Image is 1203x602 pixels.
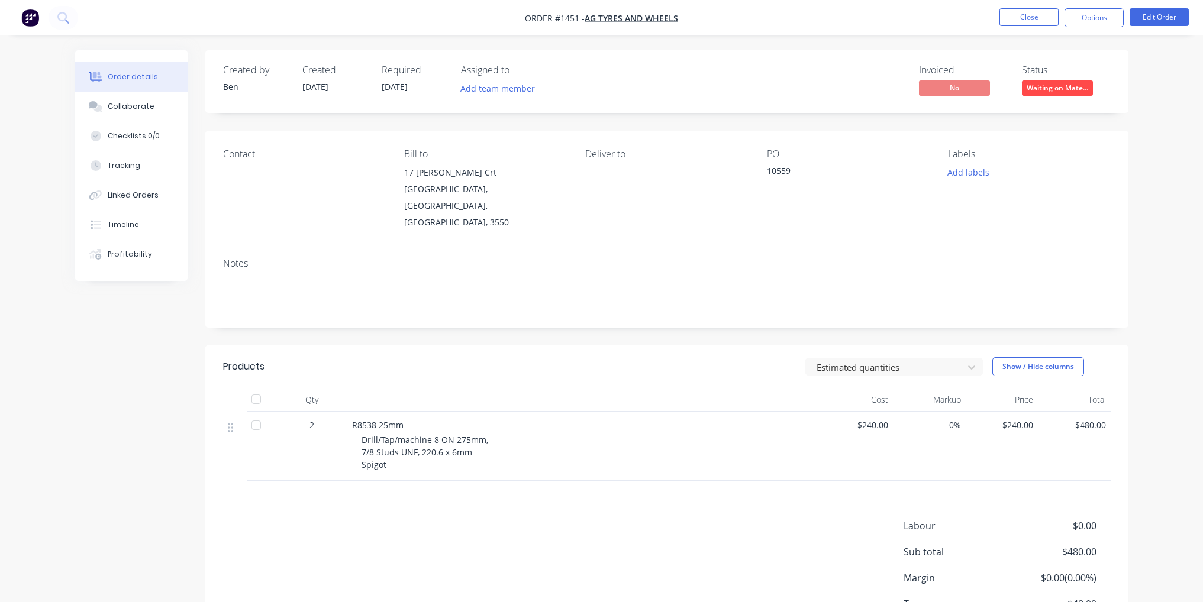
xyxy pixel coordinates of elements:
[382,64,447,76] div: Required
[302,64,367,76] div: Created
[898,419,961,431] span: 0%
[404,164,566,181] div: 17 [PERSON_NAME] Crt
[904,571,1009,585] span: Margin
[767,164,915,181] div: 10559
[941,164,996,180] button: Add labels
[767,148,929,160] div: PO
[461,80,541,96] button: Add team member
[904,519,1009,533] span: Labour
[919,80,990,95] span: No
[223,148,385,160] div: Contact
[1022,80,1093,98] button: Waiting on Mate...
[223,64,288,76] div: Created by
[1022,64,1111,76] div: Status
[223,258,1111,269] div: Notes
[75,239,188,269] button: Profitability
[108,219,139,230] div: Timeline
[223,360,265,374] div: Products
[362,434,488,470] span: Drill/Tap/machine 8 ON 275mm, 7/8 Studs UNF, 220.6 x 6mm Spigot
[404,164,566,231] div: 17 [PERSON_NAME] Crt[GEOGRAPHIC_DATA], [GEOGRAPHIC_DATA], [GEOGRAPHIC_DATA], 3550
[454,80,541,96] button: Add team member
[75,180,188,210] button: Linked Orders
[108,72,158,82] div: Order details
[382,81,408,92] span: [DATE]
[1043,419,1106,431] span: $480.00
[893,388,966,412] div: Markup
[404,181,566,231] div: [GEOGRAPHIC_DATA], [GEOGRAPHIC_DATA], [GEOGRAPHIC_DATA], 3550
[108,101,154,112] div: Collaborate
[948,148,1110,160] div: Labels
[1065,8,1124,27] button: Options
[992,357,1084,376] button: Show / Hide columns
[223,80,288,93] div: Ben
[75,62,188,92] button: Order details
[21,9,39,27] img: Factory
[904,545,1009,559] span: Sub total
[1130,8,1189,26] button: Edit Order
[821,388,894,412] div: Cost
[75,151,188,180] button: Tracking
[966,388,1038,412] div: Price
[75,92,188,121] button: Collaborate
[309,419,314,431] span: 2
[1022,80,1093,95] span: Waiting on Mate...
[1038,388,1111,412] div: Total
[1008,519,1096,533] span: $0.00
[404,148,566,160] div: Bill to
[999,8,1059,26] button: Close
[108,131,160,141] div: Checklists 0/0
[461,64,579,76] div: Assigned to
[970,419,1034,431] span: $240.00
[108,190,159,200] div: Linked Orders
[1008,571,1096,585] span: $0.00 ( 0.00 %)
[108,249,152,260] div: Profitability
[75,210,188,239] button: Timeline
[302,81,328,92] span: [DATE]
[108,160,140,171] div: Tracking
[825,419,889,431] span: $240.00
[75,121,188,151] button: Checklists 0/0
[585,148,747,160] div: Deliver to
[919,64,1008,76] div: Invoiced
[525,12,585,24] span: Order #1451 -
[352,419,404,431] span: R8538 25mm
[1008,545,1096,559] span: $480.00
[276,388,347,412] div: Qty
[585,12,678,24] a: AG Tyres and Wheels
